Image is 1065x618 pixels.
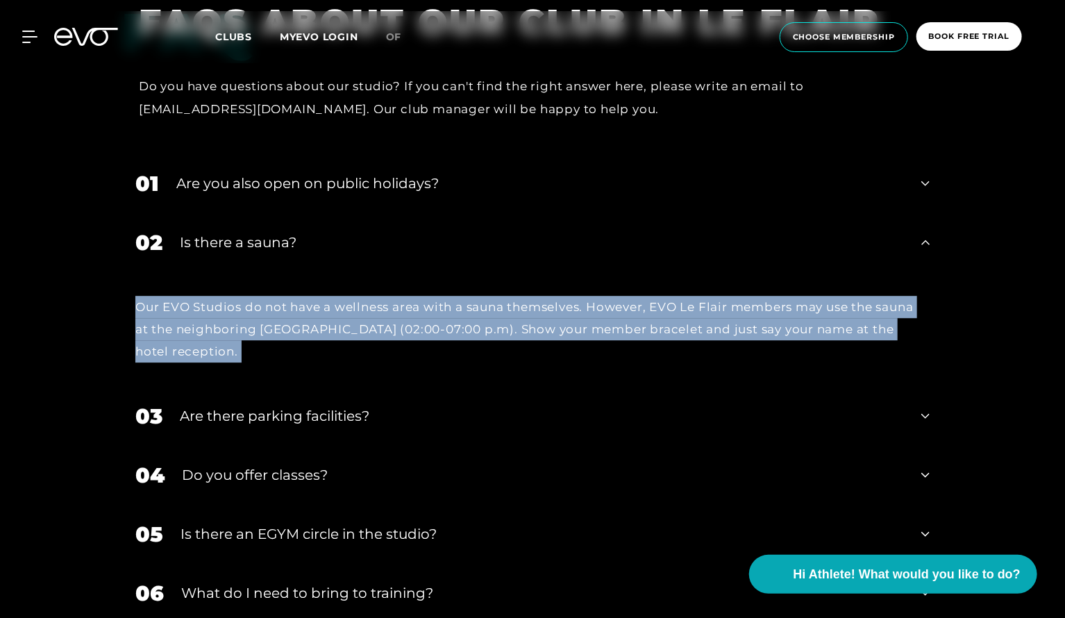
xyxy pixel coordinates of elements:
div: 03 [135,401,162,432]
span: Clubs [215,31,252,43]
div: Is there a sauna? [180,232,904,253]
div: 01 [135,168,159,199]
div: Are there parking facilities? [180,406,904,426]
button: Hi Athlete! What would you like to do? [749,555,1037,594]
div: Do you have questions about our studio? If you can't find the right answer here, please write an ... [139,75,909,120]
a: MYEVO LOGIN [280,31,358,43]
a: Clubs [215,30,280,43]
div: Are you also open on public holidays? [176,173,904,194]
font: of [386,31,402,43]
div: Our EVO Studios do not have a wellness area with a sauna themselves. However, EVO Le Flair member... [135,296,930,363]
div: 02 [135,227,162,258]
div: What do I need to bring to training? [181,583,904,603]
a: of [386,29,419,45]
a: choose membership [775,22,912,52]
div: Do you offer classes? [182,465,904,485]
span: Hi Athlete! What would you like to do? [794,565,1021,584]
div: Is there an EGYM circle in the studio? [181,524,904,544]
div: 04 [135,460,165,491]
a: book free trial [912,22,1026,52]
div: 06 [135,578,164,609]
div: 05 [135,519,163,550]
span: choose membership [793,31,895,43]
span: book free trial [929,31,1009,42]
